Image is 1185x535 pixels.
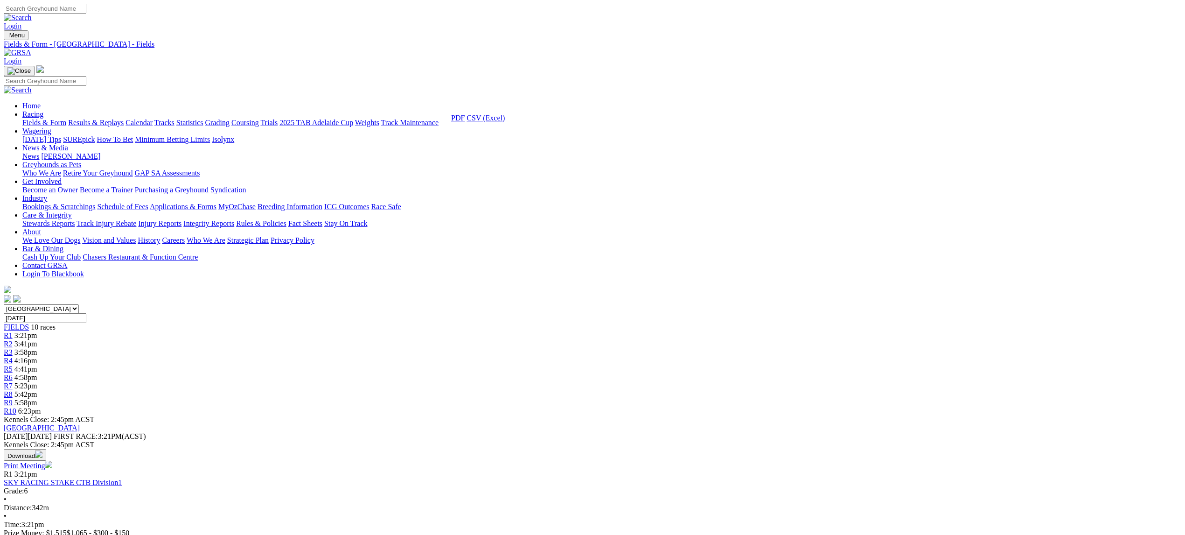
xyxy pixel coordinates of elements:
[4,295,11,303] img: facebook.svg
[4,415,94,423] span: Kennels Close: 2:45pm ACST
[14,348,37,356] span: 3:58pm
[4,470,13,478] span: R1
[31,323,56,331] span: 10 races
[45,461,52,468] img: printer.svg
[260,119,278,127] a: Trials
[22,261,67,269] a: Contact GRSA
[54,432,98,440] span: FIRST RACE:
[4,399,13,407] a: R9
[14,340,37,348] span: 3:41pm
[4,407,16,415] a: R10
[4,4,86,14] input: Search
[22,203,95,211] a: Bookings & Scratchings
[4,30,28,40] button: Toggle navigation
[4,313,86,323] input: Select date
[4,521,21,528] span: Time:
[22,219,75,227] a: Stewards Reports
[22,152,1181,161] div: News & Media
[4,424,80,432] a: [GEOGRAPHIC_DATA]
[14,470,37,478] span: 3:21pm
[4,348,13,356] a: R3
[4,373,13,381] a: R6
[22,211,72,219] a: Care & Integrity
[4,487,1181,495] div: 6
[22,186,1181,194] div: Get Involved
[22,253,81,261] a: Cash Up Your Club
[18,407,41,415] span: 6:23pm
[4,432,52,440] span: [DATE]
[451,114,465,122] a: PDF
[162,236,185,244] a: Careers
[4,331,13,339] a: R1
[4,57,21,65] a: Login
[4,449,46,461] button: Download
[4,504,1181,512] div: 342m
[4,462,52,470] a: Print Meeting
[63,135,95,143] a: SUREpick
[22,119,1181,127] div: Racing
[22,110,43,118] a: Racing
[13,295,21,303] img: twitter.svg
[4,382,13,390] span: R7
[36,65,44,73] img: logo-grsa-white.png
[125,119,153,127] a: Calendar
[97,203,148,211] a: Schedule of Fees
[22,102,41,110] a: Home
[271,236,314,244] a: Privacy Policy
[258,203,322,211] a: Breeding Information
[150,203,216,211] a: Applications & Forms
[4,357,13,365] span: R4
[279,119,353,127] a: 2025 TAB Adelaide Cup
[80,186,133,194] a: Become a Trainer
[355,119,379,127] a: Weights
[187,236,225,244] a: Who We Are
[22,270,84,278] a: Login To Blackbook
[22,119,66,127] a: Fields & Form
[4,86,32,94] img: Search
[22,127,51,135] a: Wagering
[467,114,505,122] a: CSV (Excel)
[4,323,29,331] a: FIELDS
[138,236,160,244] a: History
[4,76,86,86] input: Search
[210,186,246,194] a: Syndication
[4,14,32,22] img: Search
[77,219,136,227] a: Track Injury Rebate
[183,219,234,227] a: Integrity Reports
[135,169,200,177] a: GAP SA Assessments
[451,114,505,122] div: Download
[22,186,78,194] a: Become an Owner
[4,487,24,495] span: Grade:
[22,177,62,185] a: Get Involved
[4,365,13,373] span: R5
[218,203,256,211] a: MyOzChase
[82,236,136,244] a: Vision and Values
[22,219,1181,228] div: Care & Integrity
[4,441,1181,449] div: Kennels Close: 2:45pm ACST
[4,40,1181,49] a: Fields & Form - [GEOGRAPHIC_DATA] - Fields
[4,49,31,57] img: GRSA
[4,512,7,520] span: •
[22,253,1181,261] div: Bar & Dining
[4,22,21,30] a: Login
[22,245,63,253] a: Bar & Dining
[63,169,133,177] a: Retire Your Greyhound
[324,203,369,211] a: ICG Outcomes
[324,219,367,227] a: Stay On Track
[7,67,31,75] img: Close
[4,66,35,76] button: Toggle navigation
[381,119,439,127] a: Track Maintenance
[4,340,13,348] a: R2
[4,479,122,486] a: SKY RACING STAKE CTB Division1
[4,390,13,398] a: R8
[22,135,61,143] a: [DATE] Tips
[22,161,81,169] a: Greyhounds as Pets
[22,169,61,177] a: Who We Are
[14,382,37,390] span: 5:23pm
[205,119,230,127] a: Grading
